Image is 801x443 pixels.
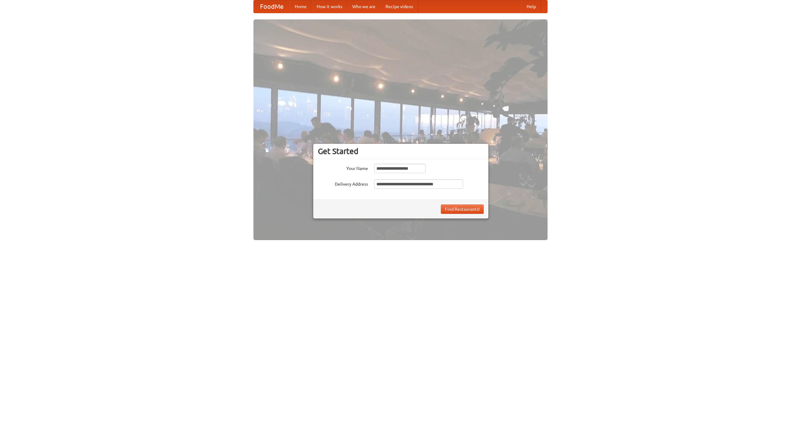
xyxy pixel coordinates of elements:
a: How it works [312,0,347,13]
a: FoodMe [254,0,290,13]
button: Find Restaurants! [441,204,484,214]
label: Delivery Address [318,179,368,187]
a: Help [522,0,541,13]
label: Your Name [318,164,368,172]
h3: Get Started [318,147,484,156]
a: Who we are [347,0,380,13]
a: Home [290,0,312,13]
a: Recipe videos [380,0,418,13]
